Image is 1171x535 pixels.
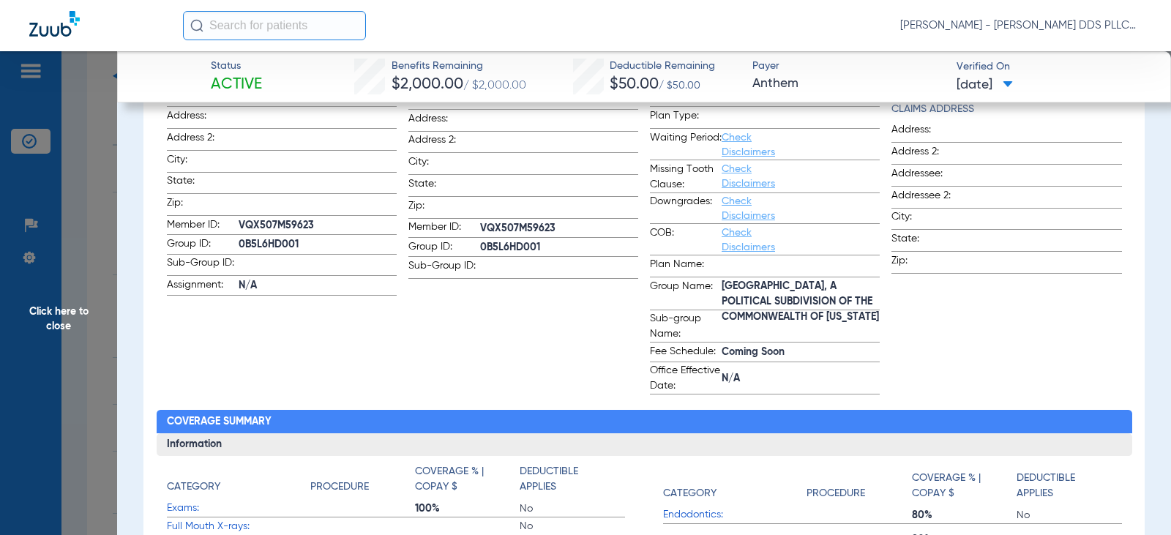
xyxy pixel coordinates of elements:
[650,108,722,128] span: Plan Type:
[520,464,617,495] h4: Deductible Applies
[480,240,638,255] span: 0B5L6HD001
[1017,508,1121,523] span: No
[408,198,480,218] span: Zip:
[722,164,775,189] a: Check Disclaimers
[167,217,239,235] span: Member ID:
[167,152,239,172] span: City:
[891,144,963,164] span: Address 2:
[752,59,943,74] span: Payer
[167,108,239,128] span: Address:
[891,231,963,251] span: State:
[239,237,397,252] span: 0B5L6HD001
[912,508,1017,523] span: 80%
[408,176,480,196] span: State:
[1098,465,1171,535] iframe: Chat Widget
[408,111,480,131] span: Address:
[415,501,520,516] span: 100%
[650,257,722,277] span: Plan Name:
[650,311,722,342] span: Sub-group Name:
[663,464,807,506] app-breakdown-title: Category
[167,195,239,215] span: Zip:
[190,19,203,32] img: Search Icon
[912,471,1009,501] h4: Coverage % | Copay $
[167,255,239,275] span: Sub-Group ID:
[167,519,310,534] span: Full Mouth X-rays:
[239,218,397,233] span: VQX507M59623
[722,371,880,386] span: N/A
[310,479,369,495] h4: Procedure
[722,228,775,252] a: Check Disclaimers
[392,77,463,92] span: $2,000.00
[807,486,865,501] h4: Procedure
[183,11,366,40] input: Search for patients
[891,122,963,142] span: Address:
[650,194,722,223] span: Downgrades:
[415,464,512,495] h4: Coverage % | Copay $
[957,59,1148,75] span: Verified On
[408,132,480,152] span: Address 2:
[891,188,963,208] span: Addressee 2:
[167,501,310,516] span: Exams:
[520,464,624,500] app-breakdown-title: Deductible Applies
[650,363,722,394] span: Office Effective Date:
[650,130,722,160] span: Waiting Period:
[891,102,1121,117] h4: Claims Address
[957,76,1013,94] span: [DATE]
[912,464,1017,506] app-breakdown-title: Coverage % | Copay $
[891,209,963,229] span: City:
[167,479,220,495] h4: Category
[157,433,1132,457] h3: Information
[211,75,262,95] span: Active
[722,196,775,221] a: Check Disclaimers
[520,519,624,534] span: No
[211,59,262,74] span: Status
[167,173,239,193] span: State:
[239,278,397,293] span: N/A
[722,132,775,157] a: Check Disclaimers
[722,294,880,310] span: [GEOGRAPHIC_DATA], A POLITICAL SUBDIVISION OF THE COMMONWEALTH OF [US_STATE]
[392,59,526,74] span: Benefits Remaining
[157,410,1132,433] h2: Coverage Summary
[807,464,911,506] app-breakdown-title: Procedure
[650,344,722,362] span: Fee Schedule:
[891,166,963,186] span: Addressee:
[1017,471,1114,501] h4: Deductible Applies
[610,77,659,92] span: $50.00
[408,258,480,278] span: Sub-Group ID:
[650,162,722,192] span: Missing Tooth Clause:
[663,486,717,501] h4: Category
[752,75,943,93] span: Anthem
[480,221,638,236] span: VQX507M59623
[463,80,526,91] span: / $2,000.00
[29,11,80,37] img: Zuub Logo
[408,220,480,237] span: Member ID:
[650,225,722,255] span: COB:
[610,59,715,74] span: Deductible Remaining
[408,154,480,174] span: City:
[650,279,722,310] span: Group Name:
[167,464,310,500] app-breakdown-title: Category
[722,345,880,360] span: Coming Soon
[900,18,1142,33] span: [PERSON_NAME] - [PERSON_NAME] DDS PLLC
[663,507,807,523] span: Endodontics:
[167,236,239,254] span: Group ID:
[891,253,963,273] span: Zip:
[659,81,700,91] span: / $50.00
[415,464,520,500] app-breakdown-title: Coverage % | Copay $
[1017,464,1121,506] app-breakdown-title: Deductible Applies
[167,277,239,295] span: Assignment:
[167,130,239,150] span: Address 2:
[310,464,415,500] app-breakdown-title: Procedure
[520,501,624,516] span: No
[408,239,480,257] span: Group ID:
